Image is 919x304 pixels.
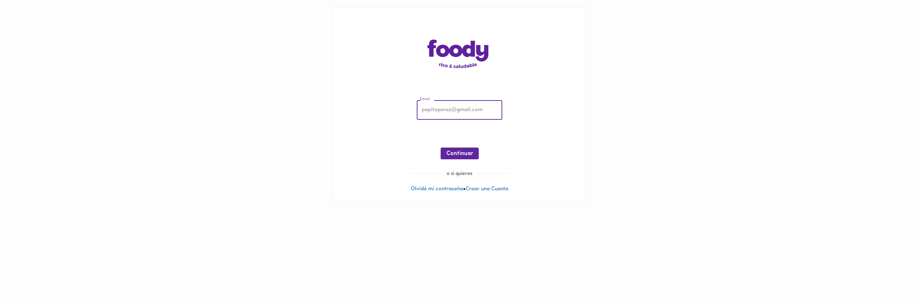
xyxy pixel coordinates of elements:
[441,148,479,159] button: Continuar
[442,171,477,176] span: o si quieres
[878,263,912,297] iframe: Messagebird Livechat Widget
[411,186,463,192] a: Olvidé mi contraseña
[466,186,508,192] a: Crear una Cuenta
[333,7,586,200] div: •
[427,40,492,68] img: logo-main-page.png
[446,150,473,157] span: Continuar
[417,101,502,120] input: pepitoperez@gmail.com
